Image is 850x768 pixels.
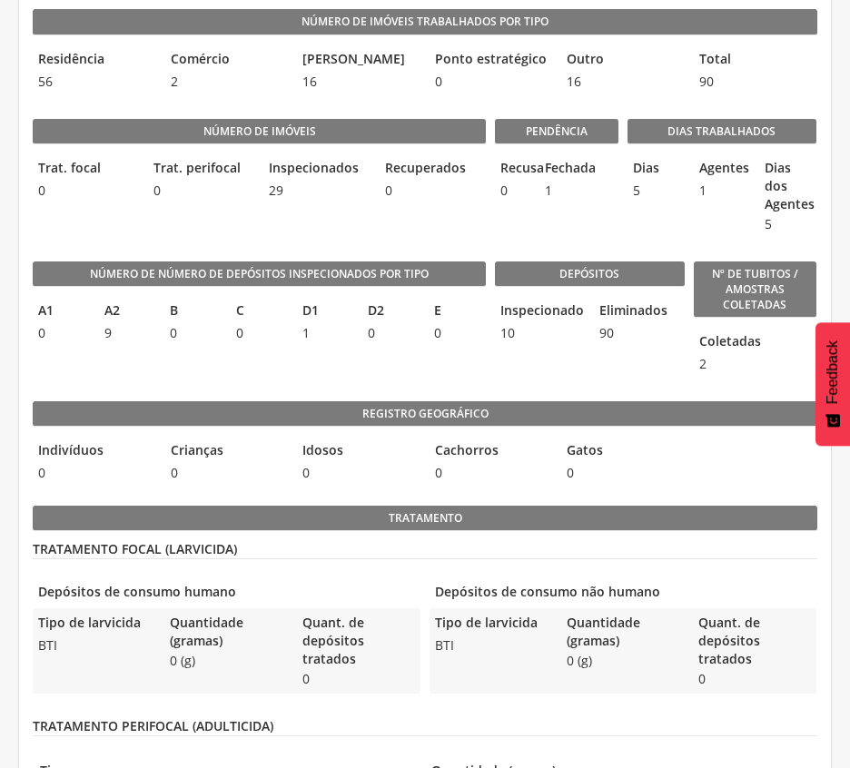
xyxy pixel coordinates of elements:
[33,9,817,34] legend: Número de Imóveis Trabalhados por Tipo
[561,464,685,482] span: 0
[165,441,289,462] legend: Crianças
[33,159,139,180] legend: Trat. focal
[33,119,486,144] legend: Número de imóveis
[594,301,684,322] legend: Eliminados
[694,182,751,200] span: 1
[430,614,552,635] legend: Tipo de larvicida
[759,159,816,213] legend: Dias dos Agentes
[33,583,420,604] legend: Depósitos de consumo humano
[362,301,420,322] legend: D2
[815,322,850,446] button: Feedback - Mostrar pesquisa
[561,614,684,650] legend: Quantidade (gramas)
[165,73,289,91] span: 2
[297,50,420,71] legend: [PERSON_NAME]
[297,464,420,482] span: 0
[164,652,287,670] span: 0 (g)
[561,652,684,670] span: 0 (g)
[495,301,585,322] legend: Inspecionado
[561,50,685,71] legend: Outro
[495,119,618,144] legend: Pendência
[33,540,817,559] legend: TRATAMENTO FOCAL (LARVICIDA)
[539,182,574,200] span: 1
[628,119,816,144] legend: Dias Trabalhados
[694,355,705,373] span: 2
[561,441,685,462] legend: Gatos
[628,159,685,180] legend: Dias
[164,614,287,650] legend: Quantidade (gramas)
[694,159,751,180] legend: Agentes
[33,401,817,427] legend: Registro geográfico
[33,464,156,482] span: 0
[297,324,354,342] span: 1
[694,73,817,91] span: 90
[429,324,486,342] span: 0
[231,301,288,322] legend: C
[33,261,486,287] legend: Número de Número de Depósitos Inspecionados por Tipo
[231,324,288,342] span: 0
[628,182,685,200] span: 5
[297,614,420,668] legend: Quant. de depósitos tratados
[33,50,156,71] legend: Residência
[825,340,841,404] span: Feedback
[33,636,155,655] span: BTI
[694,332,705,353] legend: Coletadas
[33,182,139,200] span: 0
[495,261,684,287] legend: Depósitos
[33,73,156,91] span: 56
[33,301,90,322] legend: A1
[693,614,815,668] legend: Quant. de depósitos tratados
[380,182,486,200] span: 0
[33,717,817,736] legend: TRATAMENTO PERIFOCAL (ADULTICIDA)
[430,464,553,482] span: 0
[362,324,420,342] span: 0
[263,182,370,200] span: 29
[430,73,553,91] span: 0
[99,301,156,322] legend: A2
[297,73,420,91] span: 16
[164,301,222,322] legend: B
[495,182,529,200] span: 0
[263,159,370,180] legend: Inspecionados
[495,324,585,342] span: 10
[148,182,254,200] span: 0
[495,159,529,180] legend: Recusa
[297,670,420,688] span: 0
[430,636,552,655] span: BTI
[430,441,553,462] legend: Cachorros
[594,324,684,342] span: 90
[694,261,817,318] legend: Nº de Tubitos / Amostras coletadas
[297,301,354,322] legend: D1
[759,215,816,233] span: 5
[148,159,254,180] legend: Trat. perifocal
[165,50,289,71] legend: Comércio
[430,583,817,604] legend: Depósitos de consumo não humano
[380,159,486,180] legend: Recuperados
[33,614,155,635] legend: Tipo de larvicida
[33,324,90,342] span: 0
[297,441,420,462] legend: Idosos
[33,441,156,462] legend: Indivíduos
[693,670,815,688] span: 0
[430,50,553,71] legend: Ponto estratégico
[429,301,486,322] legend: E
[165,464,289,482] span: 0
[99,324,156,342] span: 9
[539,159,574,180] legend: Fechada
[164,324,222,342] span: 0
[694,50,817,71] legend: Total
[561,73,685,91] span: 16
[33,506,817,531] legend: Tratamento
